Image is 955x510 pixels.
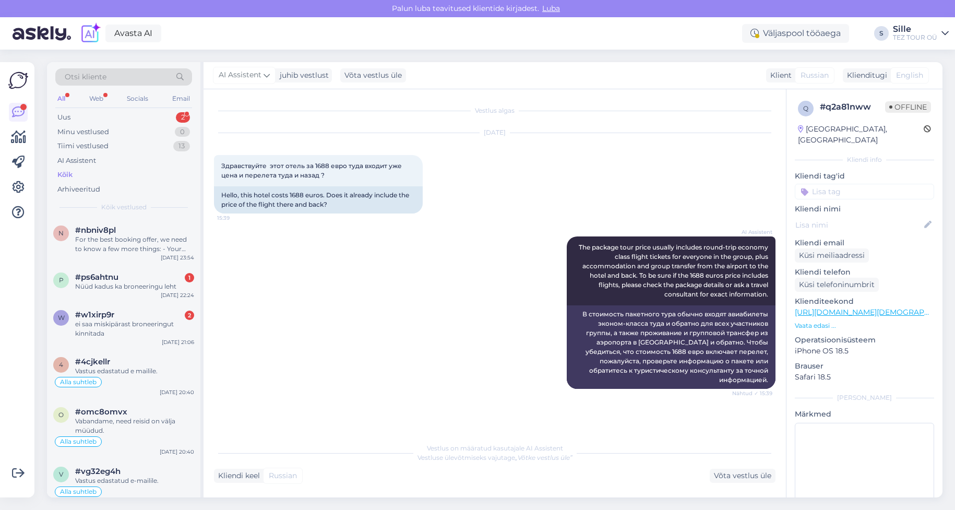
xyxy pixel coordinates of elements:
div: Küsi meiliaadressi [795,248,869,263]
div: Klienditugi [843,70,887,81]
a: Avasta AI [105,25,161,42]
span: Offline [885,101,931,113]
div: Klient [766,70,792,81]
a: SilleTEZ TOUR OÜ [893,25,949,42]
span: #w1xirp9r [75,310,114,319]
p: Kliendi nimi [795,204,934,215]
div: 2 [185,311,194,320]
div: [DATE] 20:40 [160,388,194,396]
div: Vestlus algas [214,106,775,115]
span: o [58,411,64,419]
span: Vestlus on määratud kasutajale AI Assistent [427,444,563,452]
div: Kõik [57,170,73,180]
span: 15:39 [217,214,256,222]
span: q [803,104,808,112]
div: TEZ TOUR OÜ [893,33,937,42]
span: #nbniv8pl [75,226,116,235]
div: AI Assistent [57,156,96,166]
span: AI Assistent [733,228,772,236]
span: #vg32eg4h [75,467,121,476]
div: Küsi telefoninumbrit [795,278,879,292]
div: Sille [893,25,937,33]
div: Nüüd kadus ka broneeringu leht [75,282,194,291]
span: AI Assistent [219,69,261,81]
i: „Võtke vestlus üle” [515,454,572,461]
div: All [55,92,67,105]
p: Brauser [795,361,934,372]
span: Luba [539,4,563,13]
div: 2 [176,112,190,123]
span: The package tour price usually includes round-trip economy class flight tickets for everyone in t... [579,243,770,298]
p: Klienditeekond [795,296,934,307]
div: Tiimi vestlused [57,141,109,151]
input: Lisa tag [795,184,934,199]
p: Kliendi tag'id [795,171,934,182]
div: Vabandame, need reisid on välja müüdud. [75,417,194,435]
span: Alla suhtleb [60,379,97,385]
div: Vastus edastatud e-mailile. [75,476,194,485]
div: Võta vestlus üle [340,68,406,82]
div: Kliendi keel [214,470,260,481]
span: #omc8omvx [75,407,127,417]
p: Kliendi email [795,238,934,248]
span: Nähtud ✓ 15:39 [732,389,772,397]
div: [DATE] 20:40 [160,448,194,456]
div: Kliendi info [795,155,934,164]
div: Web [87,92,105,105]
span: w [58,314,65,322]
div: S [874,26,889,41]
div: For the best booking offer, we need to know a few more things: - Your preferred travel dates in F... [75,235,194,254]
input: Lisa nimi [795,219,922,231]
div: Uus [57,112,70,123]
div: ei saa miskipärast broneeringut kinnitada [75,319,194,338]
div: Arhiveeritud [57,184,100,195]
div: 1 [185,273,194,282]
span: #ps6ahtnu [75,272,118,282]
div: [DATE] 21:06 [162,338,194,346]
div: Hello, this hotel costs 1688 euros. Does it already include the price of the flight there and back? [214,186,423,214]
span: Russian [269,470,297,481]
p: Vaata edasi ... [795,321,934,330]
span: Alla suhtleb [60,489,97,495]
span: v [59,470,63,478]
div: Email [170,92,192,105]
p: iPhone OS 18.5 [795,346,934,357]
p: Operatsioonisüsteem [795,335,934,346]
div: В стоимость пакетного тура обычно входят авиабилеты эконом-класса туда и обратно для всех участни... [567,305,775,389]
span: 4 [59,361,63,369]
span: Russian [801,70,829,81]
img: Askly Logo [8,70,28,90]
span: English [896,70,923,81]
div: 0 [175,127,190,137]
div: Võta vestlus üle [710,469,775,483]
div: Vastus edastatud e mailile. [75,366,194,376]
span: Alla suhtleb [60,438,97,445]
p: Kliendi telefon [795,267,934,278]
div: 13 [173,141,190,151]
img: explore-ai [79,22,101,44]
span: n [58,229,64,237]
p: Märkmed [795,409,934,420]
span: Otsi kliente [65,72,106,82]
div: juhib vestlust [276,70,329,81]
div: Socials [125,92,150,105]
span: #4cjkellr [75,357,110,366]
div: [DATE] [214,128,775,137]
div: [DATE] 23:54 [161,254,194,262]
div: Väljaspool tööaega [742,24,849,43]
div: [DATE] 22:24 [161,291,194,299]
div: [GEOGRAPHIC_DATA], [GEOGRAPHIC_DATA] [798,124,924,146]
p: Safari 18.5 [795,372,934,383]
div: Minu vestlused [57,127,109,137]
span: p [59,276,64,284]
div: # q2a81nww [820,101,885,113]
span: Vestluse ülevõtmiseks vajutage [417,454,572,461]
div: [PERSON_NAME] [795,393,934,402]
span: Здравствуйте этот отель за 1688 евро туда входит уже цена и перелета туда и назад ? [221,162,403,179]
span: Kõik vestlused [101,203,147,212]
